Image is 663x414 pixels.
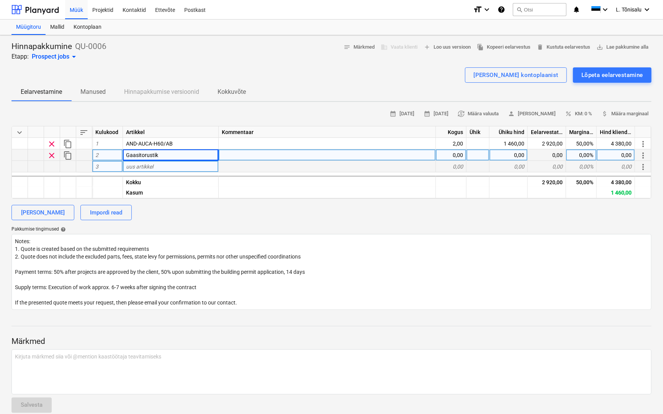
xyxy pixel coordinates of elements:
a: Müügitoru [11,20,46,35]
i: keyboard_arrow_down [642,5,652,14]
div: 0,00 [489,149,528,161]
span: person [508,110,515,117]
span: Kustuta eelarvestus [537,43,590,52]
div: Pakkumise tingimused [11,226,652,232]
span: calendar_month [390,110,396,117]
div: Impordi read [90,208,122,218]
i: format_size [473,5,482,14]
div: 4 380,00 [597,176,635,187]
span: L. Tõnisalu [616,7,642,13]
button: Kopeeri eelarvestus [474,41,534,53]
span: Dubleeri rida [63,139,72,149]
span: Loo uus versioon [424,43,471,52]
span: arrow_drop_down [69,52,79,61]
button: Määra valuuta [455,108,502,120]
div: 0,00 [597,149,635,161]
p: Kokkuvõte [218,87,246,97]
span: attach_money [601,110,608,117]
span: Rohkem toiminguid [638,139,648,149]
a: Mallid [46,20,69,35]
span: currency_exchange [458,110,465,117]
div: 0,00 [528,161,566,172]
p: Märkmed [11,336,652,347]
span: Kopeeri eelarvestus [477,43,530,52]
button: [PERSON_NAME] [505,108,559,120]
i: notifications [573,5,580,14]
span: KM: 0 % [565,110,592,118]
span: Määra marginaal [601,110,648,118]
div: 0,00 [528,149,566,161]
i: Abikeskus [498,5,505,14]
div: 1 460,00 [489,138,528,149]
i: keyboard_arrow_down [482,5,491,14]
i: keyboard_arrow_down [601,5,610,14]
div: 0,00 [436,149,467,161]
div: Prospect jobs [32,52,79,61]
div: 2 920,00 [528,138,566,149]
span: help [59,227,66,232]
p: Etapp: [11,52,29,61]
div: Ühiku hind [489,126,528,138]
a: Kontoplaan [69,20,106,35]
div: Lõpeta eelarvestamine [581,70,643,80]
div: Kulukood [92,126,123,138]
div: 1 460,00 [597,187,635,198]
span: Lae pakkumine alla [596,43,648,52]
span: Eemalda rida [47,151,56,160]
span: [PERSON_NAME] [508,110,556,118]
div: 0,00 [436,161,467,172]
span: 3 [95,164,98,170]
button: KM: 0 % [562,108,595,120]
span: percent [565,110,572,117]
p: Manused [80,87,106,97]
span: save_alt [596,44,603,51]
button: [PERSON_NAME] kontoplaanist [465,67,567,83]
span: [DATE] [424,110,449,118]
div: Eelarvestatud maksumus [528,126,566,138]
button: [DATE] [386,108,417,120]
button: Lae pakkumine alla [593,41,652,53]
span: 2 [95,152,98,158]
div: Marginaal, % [566,126,597,138]
div: [PERSON_NAME] kontoplaanist [473,70,558,80]
span: Ahenda kõik kategooriad [15,128,24,137]
div: 0,00 [489,161,528,172]
button: Märkmed [341,41,378,53]
div: 0,00 [597,161,635,172]
span: Eemalda rida [47,139,56,149]
span: file_copy [477,44,484,51]
div: 2,00 [436,138,467,149]
span: delete [537,44,543,51]
p: Hinnapakkumine [11,41,72,52]
div: 0,00% [566,149,597,161]
div: [PERSON_NAME] [21,208,65,218]
span: [DATE] [390,110,414,118]
div: 50,00% [566,138,597,149]
div: Kommentaar [219,126,436,138]
span: Rohkem toiminguid [638,151,648,160]
div: Artikkel [123,126,219,138]
span: AND-AUCA-H60/AB [126,141,173,147]
button: Lõpeta eelarvestamine [573,67,652,83]
button: Määra marginaal [598,108,652,120]
span: Märkmed [344,43,375,52]
div: 4 380,00 [597,138,635,149]
span: Määra valuuta [458,110,499,118]
button: Kustuta eelarvestus [534,41,593,53]
span: 1 [95,141,98,147]
span: calendar_month [424,110,431,117]
p: Eelarvestamine [21,87,62,97]
div: Kokku [123,176,219,187]
div: 2 920,00 [528,176,566,187]
div: Hind kliendile [597,126,635,138]
button: [DATE] [421,108,452,120]
span: Rohkem toiminguid [638,162,648,172]
button: Otsi [513,3,566,16]
span: add [424,44,431,51]
div: 0,00% [566,161,597,172]
textarea: Notes: 1. Quote is created based on the submitted requirements 2. Quote does not include the excl... [11,234,652,310]
span: Dubleeri rida [63,151,72,160]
